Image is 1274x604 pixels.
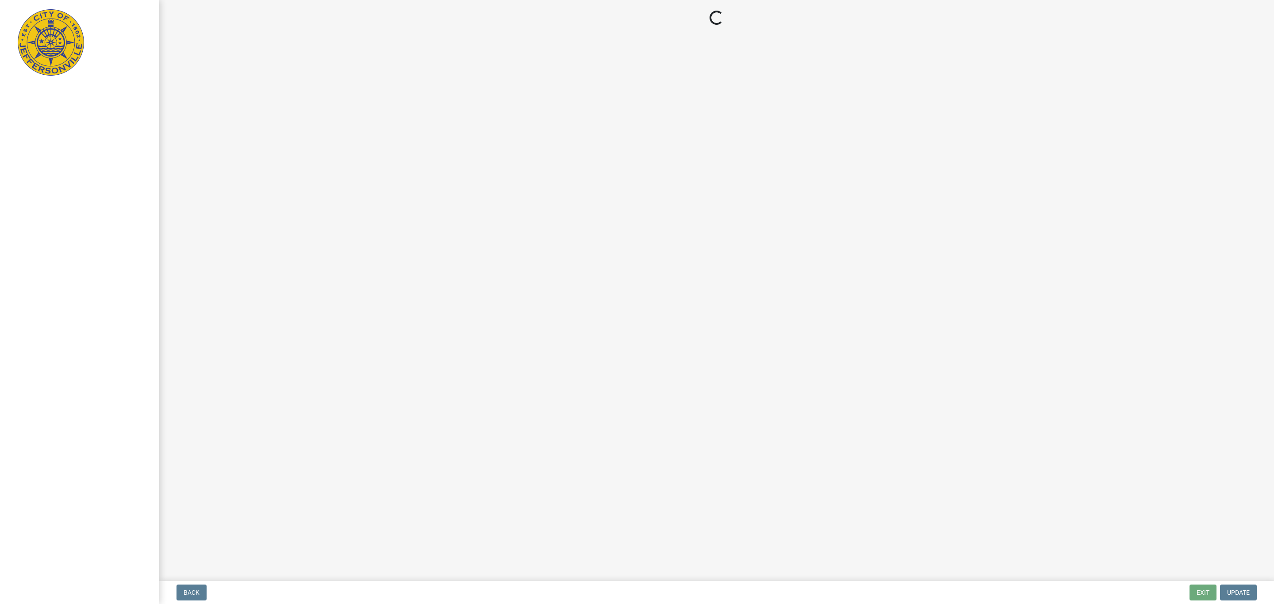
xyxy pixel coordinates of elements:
[177,585,207,600] button: Back
[1227,589,1250,596] span: Update
[1190,585,1216,600] button: Exit
[184,589,200,596] span: Back
[18,9,84,76] img: City of Jeffersonville, Indiana
[1220,585,1257,600] button: Update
